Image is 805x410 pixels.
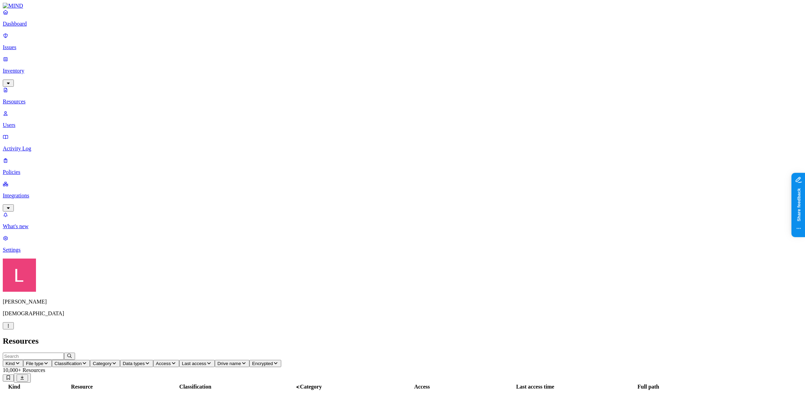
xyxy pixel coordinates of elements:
a: Activity Log [3,134,802,152]
a: Policies [3,157,802,175]
p: Activity Log [3,146,802,152]
span: Kind [6,361,15,366]
a: Resources [3,87,802,105]
span: 10,000+ Resources [3,367,45,373]
p: Users [3,122,802,128]
p: [PERSON_NAME] [3,299,802,305]
a: Inventory [3,56,802,86]
img: Landen Brown [3,259,36,292]
div: Resource [26,384,138,390]
span: Category [93,361,111,366]
a: What's new [3,212,802,230]
span: File type [26,361,43,366]
a: Users [3,110,802,128]
input: Search [3,353,64,360]
span: Encrypted [252,361,273,366]
span: Classification [55,361,82,366]
a: Dashboard [3,9,802,27]
p: Resources [3,99,802,105]
span: Data types [123,361,145,366]
span: Category [300,384,322,390]
p: [DEMOGRAPHIC_DATA] [3,310,802,317]
div: Classification [139,384,251,390]
div: Kind [4,384,25,390]
p: Integrations [3,193,802,199]
a: Issues [3,32,802,50]
p: Dashboard [3,21,802,27]
p: Settings [3,247,802,253]
div: Full path [593,384,704,390]
p: What's new [3,223,802,230]
p: Policies [3,169,802,175]
span: Access [156,361,171,366]
p: Issues [3,44,802,50]
p: Inventory [3,68,802,74]
span: Drive name [218,361,241,366]
a: MIND [3,3,802,9]
div: Access [366,384,478,390]
a: Settings [3,235,802,253]
a: Integrations [3,181,802,211]
img: MIND [3,3,23,9]
h2: Resources [3,336,802,346]
span: Last access [182,361,206,366]
div: Last access time [479,384,591,390]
